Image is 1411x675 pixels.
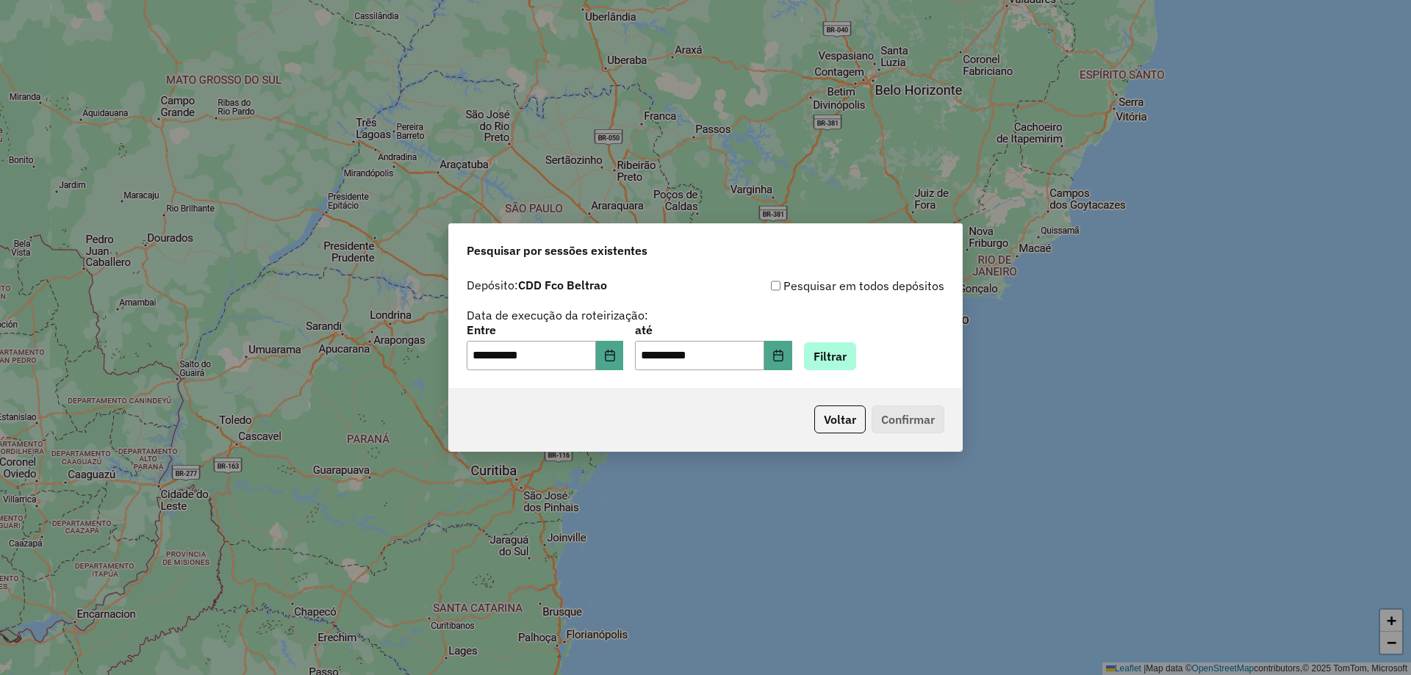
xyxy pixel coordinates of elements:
button: Voltar [814,405,866,433]
label: Entre [467,321,623,339]
label: Depósito: [467,276,607,294]
div: Pesquisar em todos depósitos [705,277,944,295]
label: até [635,321,791,339]
button: Choose Date [764,341,792,370]
button: Choose Date [596,341,624,370]
strong: CDD Fco Beltrao [518,278,607,292]
label: Data de execução da roteirização: [467,306,648,324]
span: Pesquisar por sessões existentes [467,242,647,259]
button: Filtrar [804,342,856,370]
